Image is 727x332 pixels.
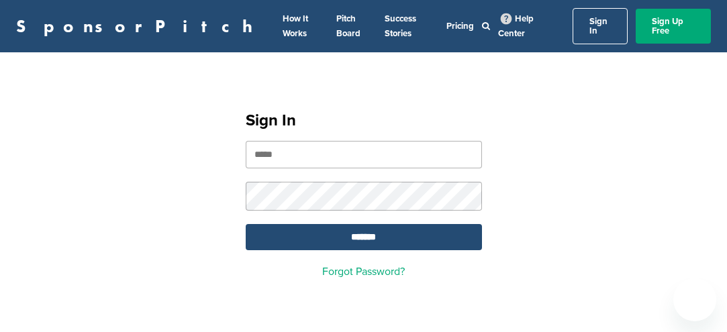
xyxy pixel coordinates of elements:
a: Pricing [446,21,474,32]
iframe: Button to launch messaging window [673,278,716,321]
a: Forgot Password? [322,265,405,278]
a: Pitch Board [336,13,360,39]
a: Sign Up Free [636,9,711,44]
a: Sign In [573,8,628,44]
a: SponsorPitch [16,17,261,35]
h1: Sign In [246,109,482,133]
a: Help Center [498,11,534,42]
a: Success Stories [385,13,416,39]
a: How It Works [283,13,308,39]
